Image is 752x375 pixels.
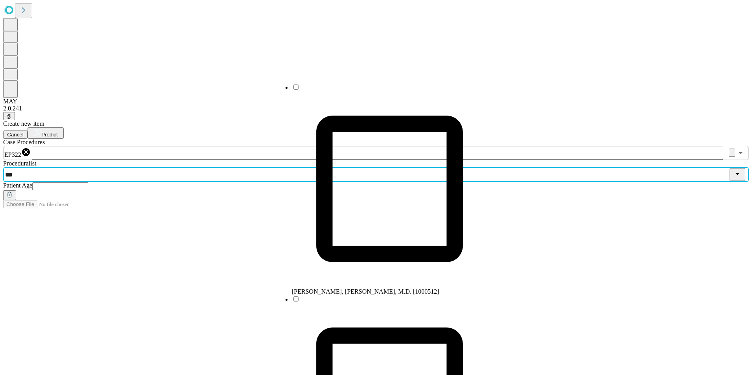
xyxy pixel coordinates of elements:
[730,168,745,181] button: Close
[3,112,15,120] button: @
[4,147,31,158] div: EP322
[28,127,64,139] button: Predict
[3,120,44,127] span: Create new item
[3,139,45,145] span: Scheduled Procedure
[729,149,735,157] button: Clear
[292,288,439,295] span: [PERSON_NAME], [PERSON_NAME], M.D. [1000512]
[3,182,32,189] span: Patient Age
[3,160,36,167] span: Proceduralist
[735,147,746,158] button: Open
[3,105,749,112] div: 2.0.241
[4,151,21,158] span: EP322
[41,132,57,138] span: Predict
[7,132,24,138] span: Cancel
[6,113,12,119] span: @
[3,98,749,105] div: MAY
[3,131,28,139] button: Cancel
